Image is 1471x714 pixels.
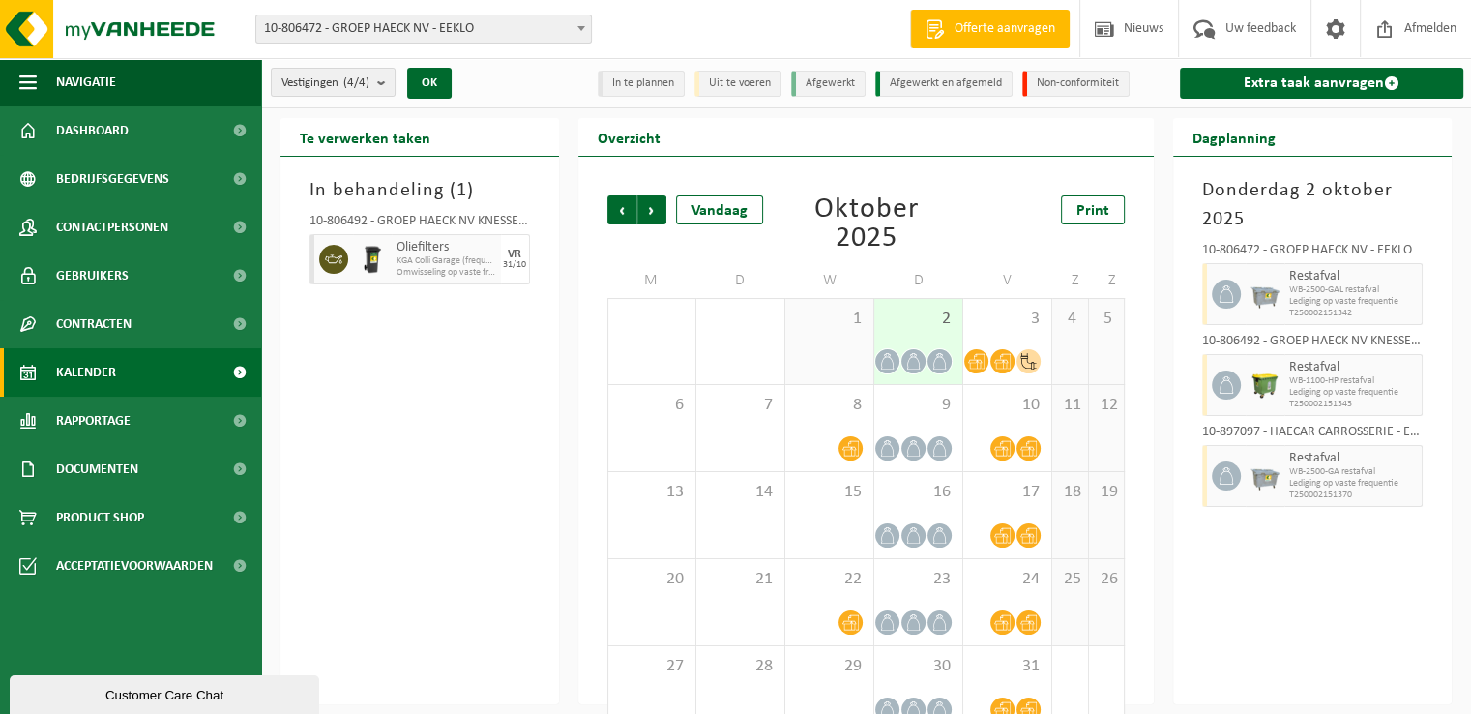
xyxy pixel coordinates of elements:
[791,71,866,97] li: Afgewerkt
[706,482,775,503] span: 14
[271,68,396,97] button: Vestigingen(4/4)
[508,249,521,260] div: VR
[973,309,1042,330] span: 3
[1099,309,1115,330] span: 5
[884,309,953,330] span: 2
[795,395,864,416] span: 8
[706,569,775,590] span: 21
[358,245,387,274] img: WB-0240-HPE-BK-01
[56,106,129,155] span: Dashboard
[1289,296,1417,308] span: Lediging op vaste frequentie
[281,69,369,98] span: Vestigingen
[1061,195,1125,224] a: Print
[676,195,763,224] div: Vandaag
[397,255,496,267] span: KGA Colli Garage (frequentie)
[56,397,131,445] span: Rapportage
[694,71,781,97] li: Uit te voeren
[256,15,591,43] span: 10-806472 - GROEP HAECK NV - EEKLO
[607,195,636,224] span: Vorige
[1289,466,1417,478] span: WB-2500-GA restafval
[1022,71,1130,97] li: Non-conformiteit
[397,240,496,255] span: Oliefilters
[1099,482,1115,503] span: 19
[1099,569,1115,590] span: 26
[884,482,953,503] span: 16
[884,395,953,416] span: 9
[1062,309,1077,330] span: 4
[56,300,132,348] span: Contracten
[1250,461,1280,491] img: WB-2500-GAL-GY-01
[785,195,946,253] div: Oktober 2025
[1289,399,1417,410] span: T250002151343
[1076,203,1109,219] span: Print
[1202,426,1423,445] div: 10-897097 - HAECAR CARROSSERIE - EEKLO
[1089,263,1126,298] td: Z
[1289,375,1417,387] span: WB-1100-HP restafval
[56,252,129,300] span: Gebruikers
[56,155,169,203] span: Bedrijfsgegevens
[973,569,1042,590] span: 24
[255,15,592,44] span: 10-806472 - GROEP HAECK NV - EEKLO
[637,195,666,224] span: Volgende
[785,263,874,298] td: W
[1289,387,1417,399] span: Lediging op vaste frequentie
[973,395,1042,416] span: 10
[56,58,116,106] span: Navigatie
[456,181,467,200] span: 1
[578,118,680,156] h2: Overzicht
[795,569,864,590] span: 22
[10,671,323,714] iframe: chat widget
[795,656,864,677] span: 29
[795,309,864,330] span: 1
[706,656,775,677] span: 28
[1062,395,1077,416] span: 11
[56,203,168,252] span: Contactpersonen
[309,176,530,205] h3: In behandeling ( )
[973,656,1042,677] span: 31
[963,263,1052,298] td: V
[618,569,686,590] span: 20
[884,656,953,677] span: 30
[1062,482,1077,503] span: 18
[1289,269,1417,284] span: Restafval
[1250,371,1280,400] img: WB-1100-HPE-GN-50
[397,267,496,279] span: Omwisseling op vaste frequentie (incl. verwerking)
[343,76,369,89] count: (4/4)
[1202,176,1423,234] h3: Donderdag 2 oktober 2025
[607,263,696,298] td: M
[56,542,213,590] span: Acceptatievoorwaarden
[706,395,775,416] span: 7
[1202,244,1423,263] div: 10-806472 - GROEP HAECK NV - EEKLO
[618,395,686,416] span: 6
[950,19,1060,39] span: Offerte aanvragen
[407,68,452,99] button: OK
[696,263,785,298] td: D
[795,482,864,503] span: 15
[1289,308,1417,319] span: T250002151342
[1250,280,1280,309] img: WB-2500-GAL-GY-04
[1289,490,1417,501] span: T250002151370
[598,71,685,97] li: In te plannen
[874,263,963,298] td: D
[618,482,686,503] span: 13
[56,348,116,397] span: Kalender
[1052,263,1088,298] td: Z
[1289,284,1417,296] span: WB-2500-GAL restafval
[1202,335,1423,354] div: 10-806492 - GROEP HAECK NV KNESSELARE - AALTER
[280,118,450,156] h2: Te verwerken taken
[1289,360,1417,375] span: Restafval
[618,656,686,677] span: 27
[973,482,1042,503] span: 17
[1180,68,1463,99] a: Extra taak aanvragen
[1173,118,1295,156] h2: Dagplanning
[1062,569,1077,590] span: 25
[56,493,144,542] span: Product Shop
[309,215,530,234] div: 10-806492 - GROEP HAECK NV KNESSELARE - AALTER
[56,445,138,493] span: Documenten
[884,569,953,590] span: 23
[503,260,526,270] div: 31/10
[875,71,1013,97] li: Afgewerkt en afgemeld
[1289,478,1417,490] span: Lediging op vaste frequentie
[1289,451,1417,466] span: Restafval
